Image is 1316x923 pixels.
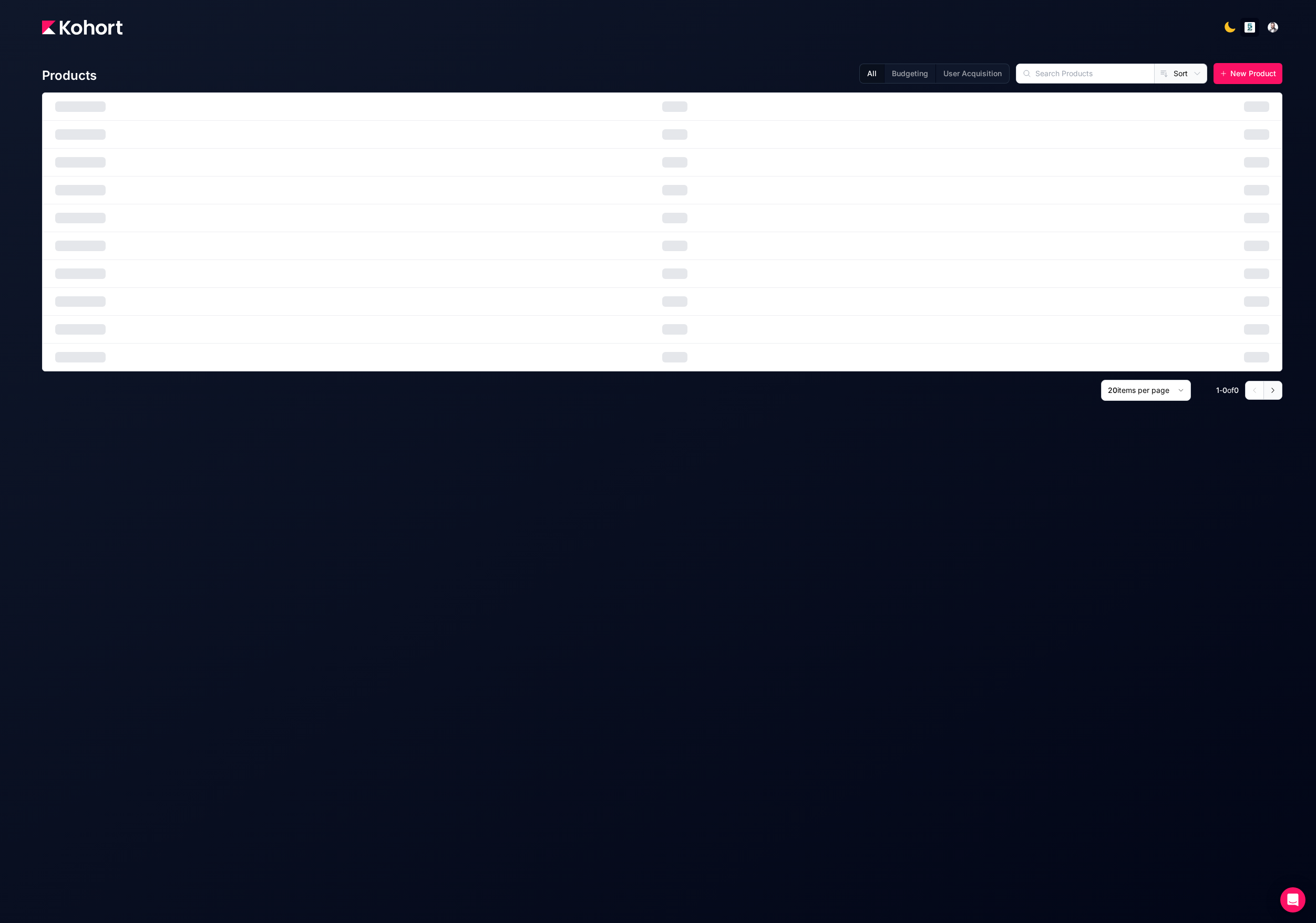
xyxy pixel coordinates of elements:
[1227,386,1234,395] span: of
[1214,63,1282,84] button: New Product
[1101,380,1191,401] button: 20items per page
[1234,386,1239,395] span: 0
[1117,386,1169,395] span: items per page
[1245,22,1255,33] img: logo_logo_images_1_20240607072359498299_20240828135028712857.jpeg
[1230,68,1276,79] span: New Product
[1216,386,1219,395] span: 1
[935,64,1009,83] button: User Acquisition
[1280,887,1305,912] div: Open Intercom Messenger
[1222,386,1227,395] span: 0
[42,67,97,84] h4: Products
[42,20,122,35] img: Kohort logo
[860,64,884,83] button: All
[1174,68,1188,79] span: Sort
[1219,386,1222,395] span: -
[1016,64,1154,83] input: Search Products
[884,64,935,83] button: Budgeting
[1108,386,1117,395] span: 20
